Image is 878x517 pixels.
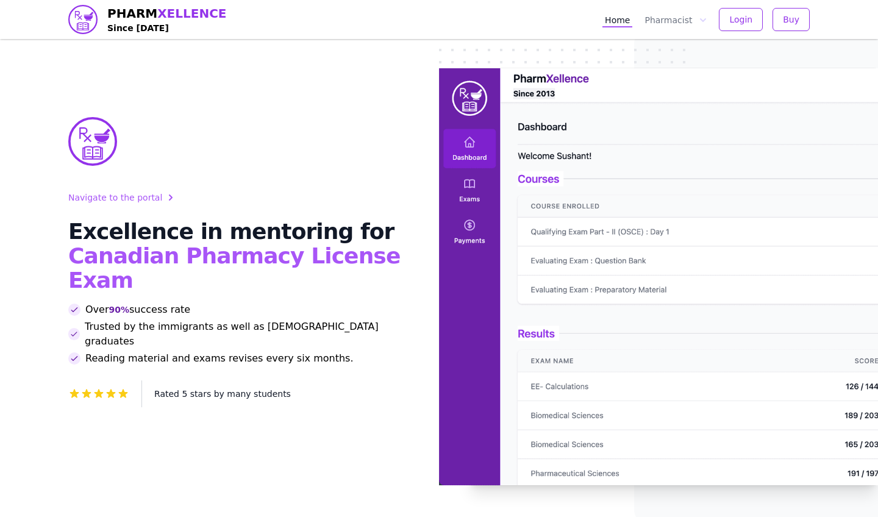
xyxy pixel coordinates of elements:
img: PharmXellence logo [68,5,98,34]
a: Home [602,12,632,27]
h4: Since [DATE] [107,22,227,34]
button: Buy [773,8,810,31]
button: Pharmacist [642,12,709,27]
span: PHARM [107,5,227,22]
img: PharmXellence Logo [68,117,117,166]
span: Rated 5 stars by many students [154,389,291,399]
span: Navigate to the portal [68,191,162,204]
span: Over success rate [85,302,190,317]
span: Excellence in mentoring for [68,219,394,244]
span: Canadian Pharmacy License Exam [68,243,400,293]
button: Login [719,8,763,31]
span: Login [729,13,752,26]
img: PharmXellence portal image [439,68,878,485]
span: Reading material and exams revises every six months. [85,351,354,366]
span: XELLENCE [157,6,226,21]
span: Buy [783,13,799,26]
span: Trusted by the immigrants as well as [DEMOGRAPHIC_DATA] graduates [85,319,410,349]
span: 90% [109,304,129,316]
